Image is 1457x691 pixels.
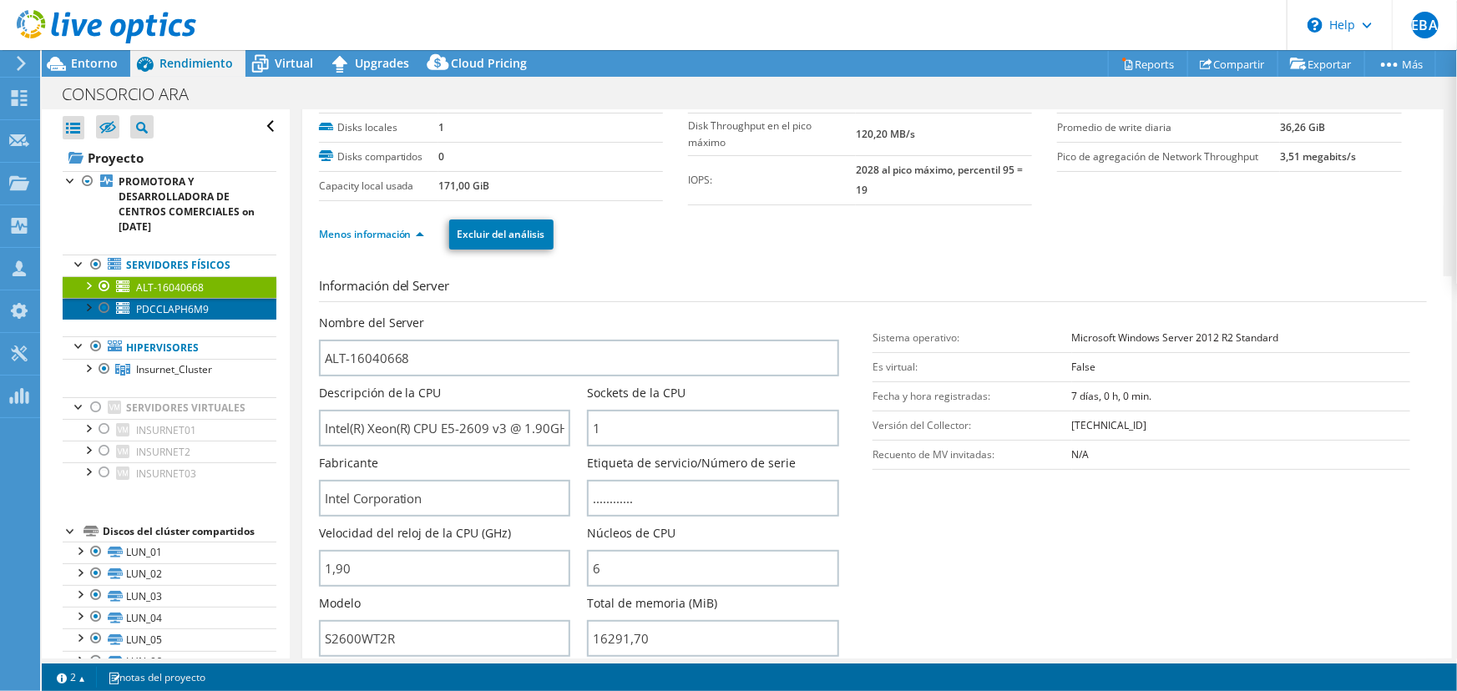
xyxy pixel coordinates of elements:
label: Total de memoria (MiB) [587,595,717,612]
a: Hipervisores [63,336,276,358]
a: Insurnet_Cluster [63,359,276,381]
label: Descripción de la CPU [319,385,442,401]
b: False [1072,360,1096,374]
a: Excluir del análisis [449,219,554,250]
span: Entorno [71,55,118,71]
label: Núcleos de CPU [587,525,675,542]
b: 1 [438,120,444,134]
label: Disk Throughput en el pico máximo [688,118,856,151]
a: Menos información [319,227,424,241]
a: LUN_01 [63,542,276,563]
label: Velocidad del reloj de la CPU (GHz) [319,525,512,542]
span: Virtual [275,55,313,71]
span: Cloud Pricing [451,55,527,71]
td: Es virtual: [873,352,1072,381]
a: 2 [45,667,97,688]
a: PDCCLAPH6M9 [63,298,276,320]
b: PROMOTORA Y DESARROLLADORA DE CENTROS COMERCIALES on [DATE] [119,174,255,234]
a: notas del proyecto [96,667,217,688]
a: ALT-16040668 [63,276,276,298]
span: EBA [1412,12,1439,38]
a: Servidores virtuales [63,397,276,419]
a: LUN_02 [63,563,276,585]
span: INSURNET01 [136,423,196,437]
label: Disks compartidos [319,149,438,165]
a: PROMOTORA Y DESARROLLADORA DE CENTROS COMERCIALES on [DATE] [63,171,276,238]
span: INSURNET03 [136,467,196,481]
label: Disks locales [319,119,438,136]
span: ALT-16040668 [136,280,204,295]
b: 171,00 GiB [438,179,489,193]
b: 36,26 GiB [1280,120,1325,134]
span: INSURNET2 [136,445,190,459]
b: 2028 al pico máximo, percentil 95 = 19 [856,163,1023,197]
span: Insurnet_Cluster [136,362,212,376]
label: Nombre del Server [319,315,425,331]
a: Más [1364,51,1436,77]
td: Recuento de MV invitadas: [873,440,1072,469]
label: IOPS: [688,172,856,189]
a: Proyecto [63,144,276,171]
a: INSURNET03 [63,462,276,484]
a: LUN_04 [63,607,276,628]
label: Pico de agregación de Network Throughput [1057,149,1280,165]
a: INSURNET01 [63,419,276,441]
label: Capacity local usada [319,178,438,194]
b: 3,51 megabits/s [1280,149,1356,164]
a: Compartir [1187,51,1278,77]
a: INSURNET2 [63,441,276,462]
td: Versión del Collector: [873,411,1072,440]
a: LUN_03 [63,585,276,607]
label: Modelo [319,595,361,612]
a: Reports [1108,51,1188,77]
h1: CONSORCIO ARA [54,85,215,103]
label: Promedio de write diaria [1057,119,1280,136]
b: [TECHNICAL_ID] [1072,418,1147,432]
a: Servidores físicos [63,255,276,276]
a: LUN_05 [63,628,276,650]
span: PDCCLAPH6M9 [136,302,209,316]
svg: \n [1308,18,1323,33]
b: 7 días, 0 h, 0 min. [1072,389,1152,403]
label: Fabricante [319,455,378,472]
a: Exportar [1277,51,1365,77]
b: N/A [1072,447,1090,462]
b: Microsoft Windows Server 2012 R2 Standard [1072,330,1279,345]
h3: Información del Server [319,276,1427,302]
td: Fecha y hora registradas: [873,381,1072,411]
span: Rendimiento [159,55,233,71]
label: Sockets de la CPU [587,385,685,401]
div: Discos del clúster compartidos [103,522,276,542]
label: Etiqueta de servicio/Número de serie [587,455,796,472]
td: Sistema operativo: [873,323,1072,352]
b: 0 [438,149,444,164]
a: LUN_06 [63,651,276,673]
b: 120,20 MB/s [856,127,915,141]
span: Upgrades [355,55,409,71]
